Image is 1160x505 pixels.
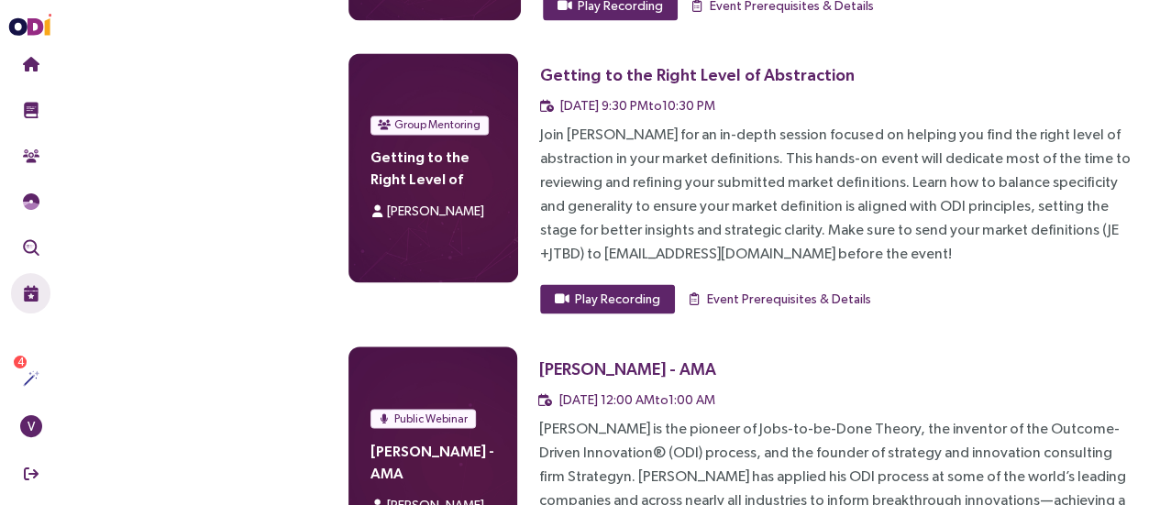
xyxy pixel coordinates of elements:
[540,63,855,86] div: Getting to the Right Level of Abstraction
[707,289,871,309] span: Event Prerequisites & Details
[370,439,494,483] h4: [PERSON_NAME] - AMA
[17,356,24,368] span: 4
[11,454,50,494] button: Sign Out
[686,284,872,313] button: Event Prerequisites & Details
[23,102,39,118] img: Training
[394,409,468,427] span: Public Webinar
[560,98,715,113] span: [DATE] 9:30 PM to 10:30 PM
[394,115,481,134] span: Group Mentoring
[11,227,50,268] button: Outcome Validation
[11,90,50,130] button: Training
[387,203,484,218] span: [PERSON_NAME]
[540,284,675,313] button: Play Recording
[23,285,39,302] img: Live Events
[28,415,35,437] span: V
[559,391,715,406] span: [DATE] 12:00 AM to 1:00 AM
[23,193,39,210] img: JTBD Needs Framework
[575,289,660,309] span: Play Recording
[23,239,39,256] img: Outcome Validation
[540,123,1131,266] div: Join [PERSON_NAME] for an in-depth session focused on helping you find the right level of abstrac...
[11,136,50,176] button: Community
[23,148,39,164] img: Community
[11,44,50,84] button: Home
[11,181,50,222] button: Needs Framework
[14,356,27,368] sup: 4
[11,406,50,446] button: V
[23,370,39,387] img: Actions
[11,358,50,399] button: Actions
[539,357,716,379] div: [PERSON_NAME] - AMA
[11,273,50,313] button: Live Events
[370,146,496,190] h4: Getting to the Right Level of Abstraction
